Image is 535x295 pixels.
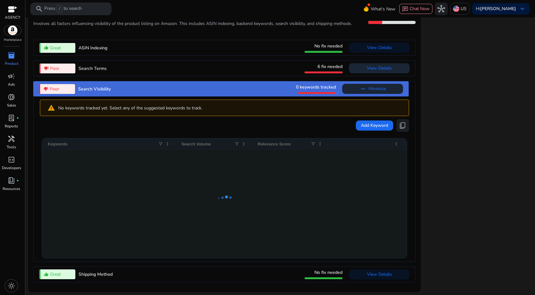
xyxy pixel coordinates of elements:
button: View Details [349,43,410,53]
span: donut_small [8,93,15,101]
span: / [57,5,62,12]
button: hub [435,3,448,15]
span: Minimize [368,84,386,94]
span: Poor [50,65,60,72]
span: Great [50,271,61,278]
span: code_blocks [8,156,15,163]
span: lab_profile [8,114,15,122]
span: Search Terms [79,65,107,71]
p: Developers [2,165,21,171]
mat-icon: thumb_up_alt [44,45,49,50]
span: book_4 [8,177,15,184]
span: campaign [8,72,15,80]
p: Ads [8,82,15,87]
p: Product [5,61,18,66]
p: Tools [7,144,16,150]
span: Search Visibility [78,86,111,92]
button: View Details [349,63,410,73]
button: Minimize [342,84,403,94]
span: Poor [50,86,59,92]
mat-icon: thumb_down_alt [43,86,48,91]
span: Great [50,45,61,51]
p: No keywords tracked yet. Select any of the suggested keywords to track. [58,105,202,111]
span: 6 fix needed [318,64,343,70]
span: ​​Involves all factors influencing visibility of the product listing on Amazon. This includes ASI... [33,21,352,27]
mat-icon: remove [359,85,367,93]
span: Add Keyword [361,122,388,129]
p: Marketplace [4,38,22,42]
p: Hi [476,7,516,11]
span: fiber_manual_record [16,117,19,119]
span: chat [402,6,408,12]
p: AGENCY [5,15,20,20]
p: Sales [7,102,16,108]
p: US [461,3,467,14]
mat-icon: warning [43,102,58,113]
span: fiber_manual_record [16,179,19,182]
span: No fix needed [314,269,343,275]
img: amazon.svg [4,26,21,35]
span: No fix needed [314,43,343,49]
p: Resources [3,186,20,192]
span: View Details [367,45,392,51]
p: Press to search [44,5,82,12]
span: Shipping Method [79,271,113,277]
span: inventory_2 [8,52,15,59]
span: What's New [371,3,395,15]
span: handyman [8,135,15,143]
span: ASIN Indexing [79,45,107,51]
mat-icon: thumb_down_alt [44,66,49,71]
span: search [35,5,43,13]
button: View Details [349,269,410,280]
span: hub [437,5,445,13]
button: Add Keyword [356,120,393,131]
span: View Details [367,271,392,277]
span: 0 keywords tracked [296,84,336,90]
b: [PERSON_NAME] [480,6,516,12]
img: us.svg [453,6,459,12]
p: Reports [5,123,18,129]
mat-icon: thumb_up_alt [44,272,49,277]
span: View Details [367,65,392,71]
button: chatChat Now [399,4,432,14]
span: keyboard_arrow_down [519,5,526,13]
span: light_mode [8,282,15,290]
span: Chat Now [410,6,430,12]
